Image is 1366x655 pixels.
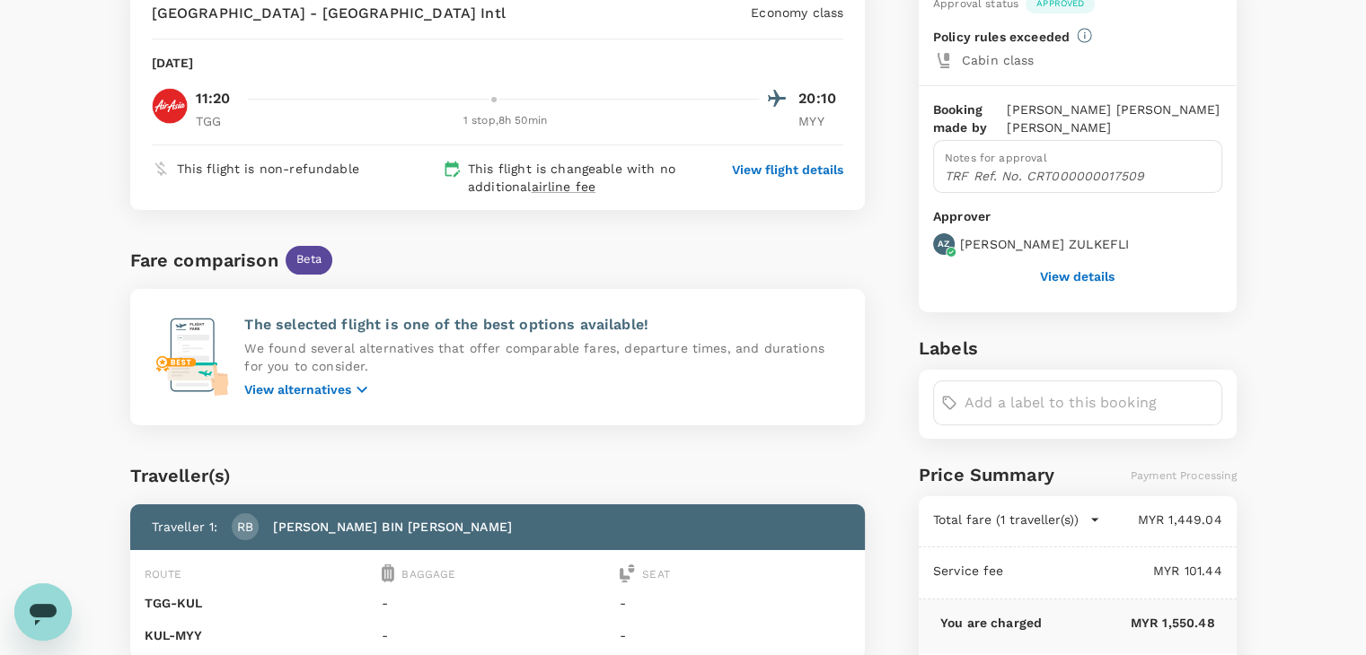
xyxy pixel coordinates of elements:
[1040,269,1115,284] button: View details
[933,28,1070,46] p: Policy rules exceeded
[145,626,375,644] p: KUL - MYY
[244,314,843,336] p: The selected flight is one of the best options available!
[196,88,231,109] p: 11:20
[620,594,850,612] p: -
[196,112,241,130] p: TGG
[244,380,351,398] p: View alternatives
[751,4,843,22] p: Economy class
[933,100,1007,136] p: Booking made by
[1042,614,1214,632] p: MYR 1,550.48
[145,594,375,612] p: TGG - KUL
[152,88,188,124] img: AK
[531,179,595,194] span: airline fee
[940,614,1042,632] p: You are charged
[642,568,670,581] span: Seat
[960,235,1129,253] p: [PERSON_NAME] ZULKEFLI
[933,562,1004,580] p: Service fee
[945,167,1211,185] p: TRF Ref. No. CRT000000017509
[382,626,612,644] p: -
[620,626,850,644] p: -
[130,461,866,490] div: Traveller(s)
[14,583,72,641] iframe: Button to launch messaging window
[732,161,843,179] button: View flight details
[251,112,760,130] div: 1 stop , 8h 50min
[286,251,333,268] span: Beta
[177,160,359,178] p: This flight is non-refundable
[401,568,455,581] span: Baggage
[237,518,253,536] p: RB
[382,594,612,612] p: -
[919,460,1054,489] h6: Price Summary
[945,152,1047,164] span: Notes for approval
[620,564,635,582] img: seat-icon
[382,564,394,582] img: baggage-icon
[273,518,512,536] p: [PERSON_NAME] BIN [PERSON_NAME]
[152,54,194,72] p: [DATE]
[152,518,218,536] p: Traveller 1 :
[965,389,1214,417] input: Add a label to this booking
[933,207,1222,226] p: Approver
[1004,562,1222,580] p: MYR 101.44
[244,339,843,375] p: We found several alternatives that offer comparable fares, departure times, and durations for you...
[919,334,1237,362] h6: Labels
[468,160,698,196] p: This flight is changeable with no additional
[152,3,506,24] p: [GEOGRAPHIC_DATA] - [GEOGRAPHIC_DATA] Intl
[798,88,843,109] p: 20:10
[1100,511,1222,528] p: MYR 1,449.04
[938,238,949,250] p: AZ
[145,568,182,581] span: Route
[244,379,373,400] button: View alternatives
[798,112,843,130] p: MYY
[1007,100,1221,136] p: [PERSON_NAME] [PERSON_NAME] [PERSON_NAME]
[130,246,278,275] div: Fare comparison
[1131,469,1237,482] span: Payment Processing
[933,511,1100,528] button: Total fare (1 traveller(s))
[933,511,1079,528] p: Total fare (1 traveller(s))
[962,51,1222,69] p: Cabin class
